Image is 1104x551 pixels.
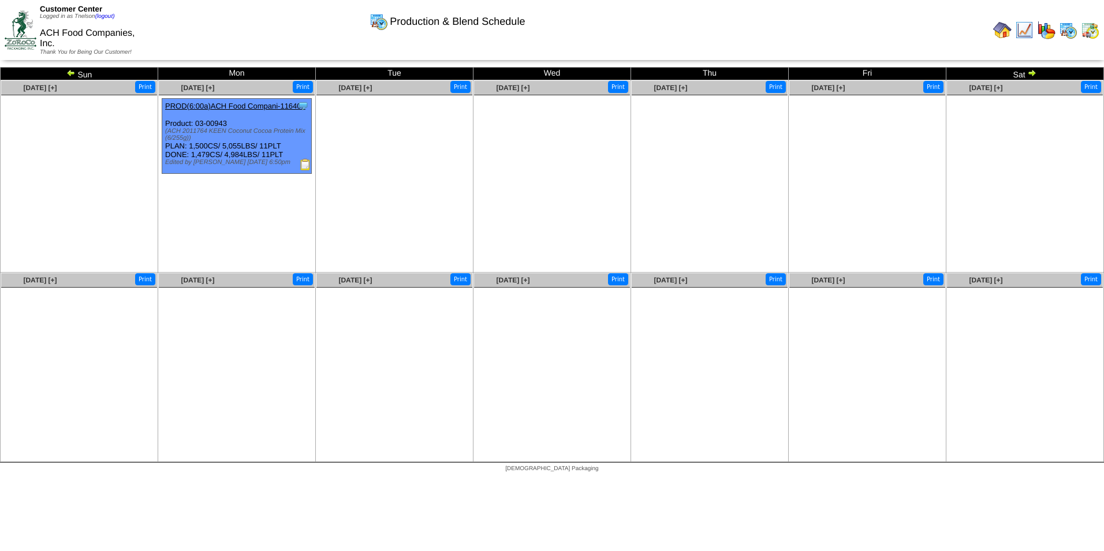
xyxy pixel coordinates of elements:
[297,100,309,111] img: Tooltip
[181,276,214,284] a: [DATE] [+]
[95,13,115,20] a: (logout)
[969,276,1002,284] a: [DATE] [+]
[66,68,76,77] img: arrowleft.gif
[158,68,316,80] td: Mon
[300,159,311,170] img: Production Report
[23,276,57,284] a: [DATE] [+]
[1081,21,1099,39] img: calendarinout.gif
[338,84,372,92] a: [DATE] [+]
[5,10,36,49] img: ZoRoCo_Logo(Green%26Foil)%20jpg.webp
[1015,21,1034,39] img: line_graph.gif
[496,84,529,92] a: [DATE] [+]
[993,21,1012,39] img: home.gif
[40,5,102,13] span: Customer Center
[496,276,529,284] a: [DATE] [+]
[390,16,525,28] span: Production & Blend Schedule
[631,68,789,80] td: Thu
[181,84,214,92] a: [DATE] [+]
[450,273,471,285] button: Print
[473,68,631,80] td: Wed
[1027,68,1036,77] img: arrowright.gif
[1037,21,1055,39] img: graph.gif
[969,84,1002,92] a: [DATE] [+]
[923,273,943,285] button: Print
[1059,21,1077,39] img: calendarprod.gif
[1081,273,1101,285] button: Print
[923,81,943,93] button: Print
[293,81,313,93] button: Print
[40,49,132,55] span: Thank You for Being Our Customer!
[135,273,155,285] button: Print
[1081,81,1101,93] button: Print
[40,13,115,20] span: Logged in as Tnelson
[946,68,1104,80] td: Sat
[23,84,57,92] a: [DATE] [+]
[789,68,946,80] td: Fri
[654,84,687,92] a: [DATE] [+]
[40,28,135,49] span: ACH Food Companies, Inc.
[165,102,305,110] a: PROD(6:00a)ACH Food Compani-116401
[370,12,388,31] img: calendarprod.gif
[811,84,845,92] a: [DATE] [+]
[505,466,598,472] span: [DEMOGRAPHIC_DATA] Packaging
[450,81,471,93] button: Print
[608,81,628,93] button: Print
[654,276,687,284] a: [DATE] [+]
[165,128,311,142] div: (ACH 2011764 KEEN Coconut Cocoa Protein Mix (6/255g))
[766,81,786,93] button: Print
[338,276,372,284] a: [DATE] [+]
[608,273,628,285] button: Print
[1,68,158,80] td: Sun
[316,68,473,80] td: Tue
[811,276,845,284] a: [DATE] [+]
[165,159,311,166] div: Edited by [PERSON_NAME] [DATE] 6:50pm
[293,273,313,285] button: Print
[766,273,786,285] button: Print
[135,81,155,93] button: Print
[162,99,312,174] div: Product: 03-00943 PLAN: 1,500CS / 5,055LBS / 11PLT DONE: 1,479CS / 4,984LBS / 11PLT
